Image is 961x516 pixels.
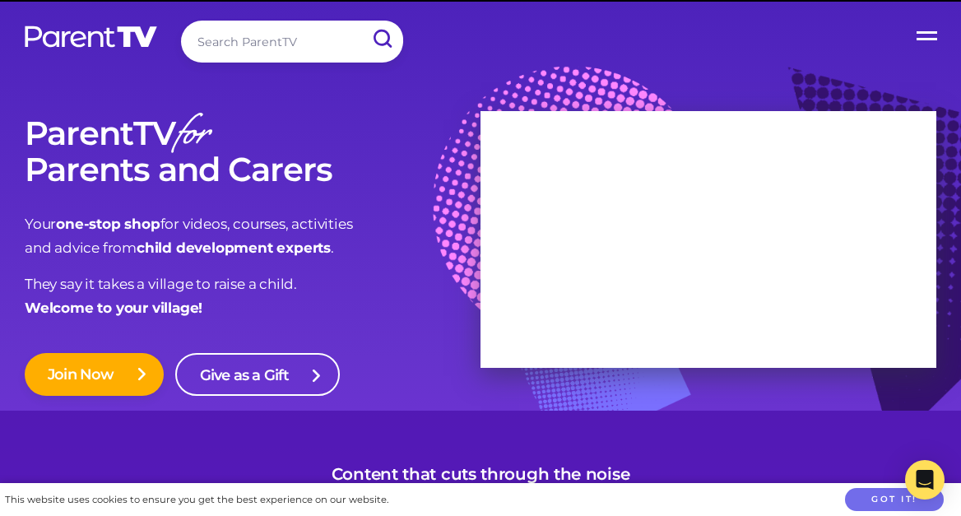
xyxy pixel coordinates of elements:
[25,272,480,320] p: They say it takes a village to raise a child.
[25,212,480,260] p: Your for videos, courses, activities and advice from .
[5,491,388,509] div: This website uses cookies to ensure you get the best experience on our website.
[25,115,480,188] h1: ParentTV Parents and Carers
[25,300,202,316] strong: Welcome to your village!
[56,216,160,232] strong: one-stop shop
[181,21,403,63] input: Search ParentTV
[905,460,945,500] div: Open Intercom Messenger
[137,239,331,256] strong: child development experts
[360,21,403,58] input: Submit
[175,101,209,173] em: for
[332,464,630,484] h3: Content that cuts through the noise
[23,25,159,49] img: parenttv-logo-white.4c85aaf.svg
[175,353,341,396] a: Give as a Gift
[845,488,944,512] button: Got it!
[25,353,164,396] a: Join Now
